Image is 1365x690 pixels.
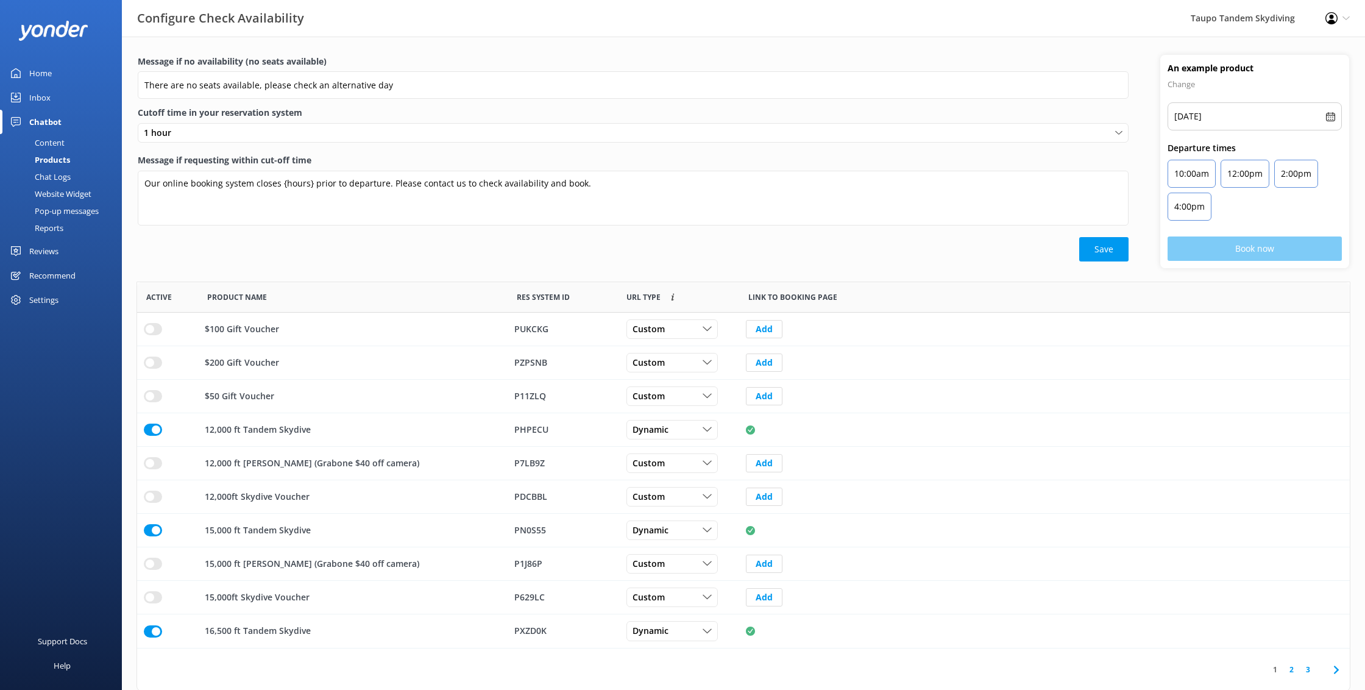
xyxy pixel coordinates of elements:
[514,524,611,537] div: PN0S55
[38,629,87,653] div: Support Docs
[746,488,782,506] button: Add
[1174,109,1202,124] p: [DATE]
[1281,166,1311,181] p: 2:00pm
[633,322,672,336] span: Custom
[514,356,611,369] div: PZPSNB
[746,588,782,606] button: Add
[514,591,611,604] div: P629LC
[137,413,1350,447] div: row
[205,557,419,571] p: 15,000 ft [PERSON_NAME] (Grabone $40 off camera)
[1174,199,1205,214] p: 4:00pm
[514,389,611,403] div: P11ZLQ
[7,151,70,168] div: Products
[138,154,1129,167] label: Message if requesting within cut-off time
[137,581,1350,614] div: row
[633,389,672,403] span: Custom
[7,134,65,151] div: Content
[633,490,672,503] span: Custom
[29,288,58,312] div: Settings
[633,457,672,470] span: Custom
[137,447,1350,480] div: row
[137,614,1350,648] div: row
[633,591,672,604] span: Custom
[138,55,1129,68] label: Message if no availability (no seats available)
[205,625,311,638] p: 16,500 ft Tandem Skydive
[54,653,71,678] div: Help
[7,202,99,219] div: Pop-up messages
[7,219,122,237] a: Reports
[205,591,310,604] p: 15,000ft Skydive Voucher
[514,423,611,436] div: PHPECU
[205,457,419,470] p: 12,000 ft [PERSON_NAME] (Grabone $40 off camera)
[205,389,274,403] p: $50 Gift Voucher
[29,110,62,134] div: Chatbot
[138,106,1129,119] label: Cutoff time in your reservation system
[517,291,570,303] span: Res System ID
[137,547,1350,581] div: row
[137,514,1350,547] div: row
[138,171,1129,226] textarea: Our online booking system closes {hours} prior to departure. Please contact us to check availabil...
[207,291,267,303] span: Product Name
[1168,77,1342,91] p: Change
[205,322,279,336] p: $100 Gift Voucher
[1174,166,1209,181] p: 10:00am
[7,134,122,151] a: Content
[746,555,782,573] button: Add
[205,524,311,537] p: 15,000 ft Tandem Skydive
[746,320,782,338] button: Add
[7,185,122,202] a: Website Widget
[514,457,611,470] div: P7LB9Z
[626,291,661,303] span: Link to booking page
[633,625,676,638] span: Dynamic
[29,61,52,85] div: Home
[7,202,122,219] a: Pop-up messages
[205,423,311,436] p: 12,000 ft Tandem Skydive
[7,168,122,185] a: Chat Logs
[1300,664,1316,675] a: 3
[1267,664,1283,675] a: 1
[746,387,782,405] button: Add
[7,219,63,237] div: Reports
[144,126,179,140] span: 1 hour
[137,346,1350,380] div: row
[29,263,76,288] div: Recommend
[633,423,676,436] span: Dynamic
[137,313,1350,346] div: row
[137,380,1350,413] div: row
[205,356,279,369] p: $200 Gift Voucher
[1168,141,1342,155] p: Departure times
[7,168,71,185] div: Chat Logs
[29,239,58,263] div: Reviews
[633,524,676,537] span: Dynamic
[514,557,611,571] div: P1J86P
[137,9,304,28] h3: Configure Check Availability
[633,356,672,369] span: Custom
[7,185,91,202] div: Website Widget
[18,21,88,41] img: yonder-white-logo.png
[746,454,782,472] button: Add
[137,313,1350,648] div: grid
[1079,237,1129,261] button: Save
[137,480,1350,514] div: row
[633,557,672,571] span: Custom
[138,71,1129,99] input: Enter a message
[514,625,611,638] div: PXZD0K
[205,490,310,503] p: 12,000ft Skydive Voucher
[1168,62,1342,74] h4: An example product
[1283,664,1300,675] a: 2
[1227,166,1263,181] p: 12:00pm
[29,85,51,110] div: Inbox
[7,151,122,168] a: Products
[514,322,611,336] div: PUKCKG
[514,490,611,503] div: PDCBBL
[146,291,172,303] span: Active
[748,291,837,303] span: Link to booking page
[746,354,782,372] button: Add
